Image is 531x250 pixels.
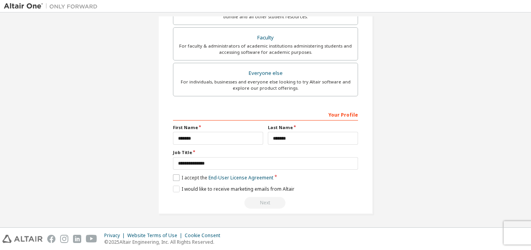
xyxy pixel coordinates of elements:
[86,235,97,243] img: youtube.svg
[173,124,263,131] label: First Name
[104,239,225,245] p: © 2025 Altair Engineering, Inc. All Rights Reserved.
[185,232,225,239] div: Cookie Consent
[60,235,68,243] img: instagram.svg
[173,197,358,209] div: Read and acccept EULA to continue
[178,68,353,79] div: Everyone else
[268,124,358,131] label: Last Name
[73,235,81,243] img: linkedin.svg
[178,79,353,91] div: For individuals, businesses and everyone else looking to try Altair software and explore our prod...
[178,43,353,55] div: For faculty & administrators of academic institutions administering students and accessing softwa...
[47,235,55,243] img: facebook.svg
[178,32,353,43] div: Faculty
[2,235,43,243] img: altair_logo.svg
[173,174,273,181] label: I accept the
[127,232,185,239] div: Website Terms of Use
[173,108,358,121] div: Your Profile
[173,149,358,156] label: Job Title
[104,232,127,239] div: Privacy
[173,186,294,192] label: I would like to receive marketing emails from Altair
[208,174,273,181] a: End-User License Agreement
[4,2,102,10] img: Altair One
